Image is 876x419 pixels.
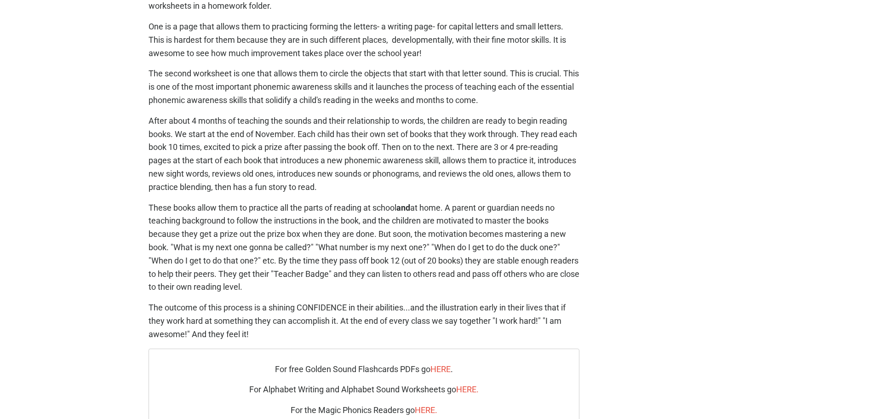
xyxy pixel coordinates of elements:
[149,20,580,60] p: One is a page that allows them to practicing forming the letters- a writing page- for capital let...
[149,201,580,294] p: These books allow them to practice all the parts of reading at school at home. A parent or guardi...
[456,385,479,394] a: HERE.
[149,115,580,194] p: After about 4 months of teaching the sounds and their relationship to words, the children are rea...
[177,363,552,376] p: For free Golden Sound Flashcards PDFs go
[396,203,410,212] strong: and
[177,404,552,417] p: For the Magic Phonics Readers go
[149,67,580,107] p: The second worksheet is one that allows them to circle the objects that start with that letter so...
[430,364,453,374] a: HERE.
[430,364,451,374] span: HERE
[415,405,437,415] a: HERE.
[149,301,580,341] p: The outcome of this process is a shining CONFIDENCE in their abilities...and the illustration ear...
[177,383,552,396] p: For Alphabet Writing and Alphabet Sound Worksheets go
